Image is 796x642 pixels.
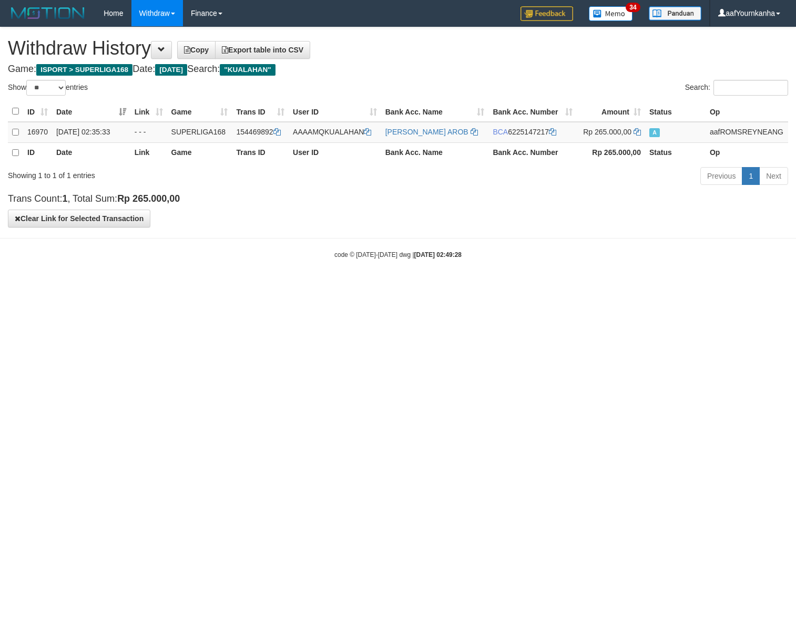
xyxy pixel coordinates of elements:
[706,142,788,163] th: Op
[493,128,508,136] span: BCA
[706,101,788,122] th: Op
[167,142,232,163] th: Game
[381,101,489,122] th: Bank Acc. Name: activate to sort column ascending
[52,101,130,122] th: Date: activate to sort column ascending
[8,38,788,59] h1: Withdraw History
[117,193,180,204] strong: Rp 265.000,00
[52,142,130,163] th: Date
[36,64,132,76] span: ISPORT > SUPERLIGA168
[488,142,576,163] th: Bank Acc. Number
[289,122,381,143] td: AAAAMQKUALAHAN
[232,122,289,143] td: 154469892
[8,210,150,227] button: Clear Link for Selected Transaction
[62,193,67,204] strong: 1
[130,122,167,143] td: - - -
[215,41,310,59] a: Export table into CSV
[8,64,788,75] h4: Game: Date: Search:
[23,142,52,163] th: ID
[26,80,66,96] select: Showentries
[645,101,706,122] th: Status
[130,142,167,163] th: Link
[626,3,640,12] span: 34
[334,251,462,258] small: code © [DATE]-[DATE] dwg |
[742,167,760,185] a: 1
[649,128,660,137] span: Approved
[583,128,631,136] span: Rp 265.000,00
[52,122,130,143] td: [DATE] 02:35:33
[645,142,706,163] th: Status
[649,6,701,20] img: panduan.png
[700,167,742,185] a: Previous
[8,5,88,21] img: MOTION_logo.png
[713,80,788,96] input: Search:
[289,101,381,122] th: User ID: activate to sort column ascending
[488,101,576,122] th: Bank Acc. Number: activate to sort column ascending
[8,194,788,204] h4: Trans Count: , Total Sum:
[220,64,275,76] span: "KUALAHAN"
[759,167,788,185] a: Next
[385,128,468,136] a: [PERSON_NAME] AROB
[232,101,289,122] th: Trans ID: activate to sort column ascending
[167,101,232,122] th: Game: activate to sort column ascending
[381,142,489,163] th: Bank Acc. Name
[685,80,788,96] label: Search:
[184,46,209,54] span: Copy
[177,41,216,59] a: Copy
[589,6,633,21] img: Button%20Memo.svg
[289,142,381,163] th: User ID
[706,122,788,143] td: aafROMSREYNEANG
[577,101,645,122] th: Amount: activate to sort column ascending
[23,122,52,143] td: 16970
[130,101,167,122] th: Link: activate to sort column ascending
[155,64,187,76] span: [DATE]
[167,122,232,143] td: SUPERLIGA168
[8,80,88,96] label: Show entries
[521,6,573,21] img: Feedback.jpg
[8,166,324,181] div: Showing 1 to 1 of 1 entries
[232,142,289,163] th: Trans ID
[23,101,52,122] th: ID: activate to sort column ascending
[592,148,641,157] strong: Rp 265.000,00
[488,122,576,143] td: 6225147217
[414,251,462,258] strong: [DATE] 02:49:28
[222,46,303,54] span: Export table into CSV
